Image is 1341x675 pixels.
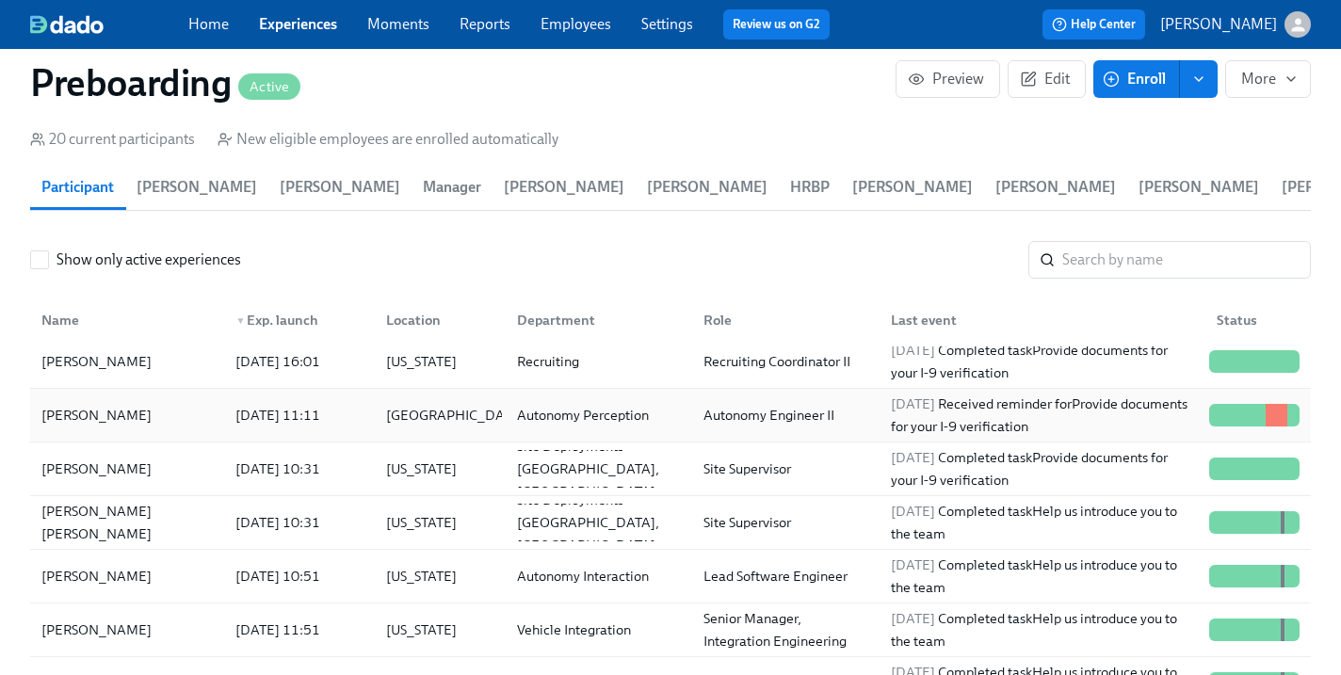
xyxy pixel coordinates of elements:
[641,15,693,33] a: Settings
[883,554,1202,599] div: Completed task Help us introduce you to the team
[696,565,875,587] div: Lead Software Engineer
[30,442,1311,496] div: [PERSON_NAME][DATE] 10:31[US_STATE]Site Deployments-[GEOGRAPHIC_DATA], [GEOGRAPHIC_DATA]Site Supe...
[34,309,220,331] div: Name
[723,9,830,40] button: Review us on G2
[688,301,875,339] div: Role
[30,496,1311,550] div: [PERSON_NAME] [PERSON_NAME][DATE] 10:31[US_STATE]Site Deployments-[GEOGRAPHIC_DATA], [GEOGRAPHIC_...
[1139,174,1259,201] span: [PERSON_NAME]
[30,389,1311,442] div: [PERSON_NAME][DATE] 11:11[GEOGRAPHIC_DATA]Autonomy PerceptionAutonomy Engineer II[DATE] Received ...
[883,500,1202,545] div: Completed task Help us introduce you to the team
[696,511,875,534] div: Site Supervisor
[57,249,241,270] span: Show only active experiences
[1241,70,1295,88] span: More
[1180,60,1218,98] button: enroll
[509,435,688,503] div: Site Deployments-[GEOGRAPHIC_DATA], [GEOGRAPHIC_DATA]
[379,511,502,534] div: [US_STATE]
[30,603,1311,657] div: [PERSON_NAME][DATE] 11:51[US_STATE]Vehicle IntegrationSenior Manager, Integration Engineering[DAT...
[34,350,220,373] div: [PERSON_NAME]
[509,489,688,556] div: Site Deployments-[GEOGRAPHIC_DATA], [GEOGRAPHIC_DATA]
[696,350,875,373] div: Recruiting Coordinator II
[218,129,558,150] div: New eligible employees are enrolled automatically
[34,500,220,545] div: [PERSON_NAME] [PERSON_NAME]
[30,60,300,105] h1: Preboarding
[34,301,220,339] div: Name
[891,503,935,520] span: [DATE]
[379,309,502,331] div: Location
[1093,60,1180,98] button: Enroll
[891,556,935,573] span: [DATE]
[733,15,820,34] a: Review us on G2
[34,619,220,641] div: [PERSON_NAME]
[1209,309,1307,331] div: Status
[188,15,229,33] a: Home
[1042,9,1145,40] button: Help Center
[883,607,1202,652] div: Completed task Help us introduce you to the team
[790,174,830,201] span: HRBP
[228,619,370,641] div: [DATE] 11:51
[34,404,159,426] div: [PERSON_NAME]
[883,446,1202,491] div: Completed task Provide documents for your I-9 verification
[379,404,532,426] div: [GEOGRAPHIC_DATA]
[696,458,875,480] div: Site Supervisor
[238,80,300,94] span: Active
[696,309,875,331] div: Role
[541,15,611,33] a: Employees
[41,174,114,201] span: Participant
[896,60,1000,98] button: Preview
[1008,60,1086,98] button: Edit
[891,610,935,627] span: [DATE]
[883,309,1202,331] div: Last event
[912,70,984,88] span: Preview
[502,301,688,339] div: Department
[995,174,1116,201] span: [PERSON_NAME]
[509,404,688,426] div: Autonomy Perception
[228,565,370,587] div: [DATE] 10:51
[228,511,370,534] div: [DATE] 10:31
[696,607,875,652] div: Senior Manager, Integration Engineering
[379,565,502,587] div: [US_STATE]
[883,393,1202,438] div: Received reminder for Provide documents for your I-9 verification
[34,565,220,587] div: [PERSON_NAME]
[379,458,502,480] div: [US_STATE]
[228,404,370,426] div: [DATE] 11:11
[423,174,481,201] span: Manager
[1107,70,1166,88] span: Enroll
[30,129,195,150] div: 20 current participants
[30,15,104,34] img: dado
[1160,14,1277,35] p: [PERSON_NAME]
[891,449,935,466] span: [DATE]
[504,174,624,201] span: [PERSON_NAME]
[228,458,370,480] div: [DATE] 10:31
[228,309,370,331] div: Exp. launch
[883,339,1202,384] div: Completed task Provide documents for your I-9 verification
[1202,301,1307,339] div: Status
[852,174,973,201] span: [PERSON_NAME]
[1024,70,1070,88] span: Edit
[30,335,1311,389] div: [PERSON_NAME][DATE] 16:01[US_STATE]RecruitingRecruiting Coordinator II[DATE] Completed taskProvid...
[509,309,688,331] div: Department
[379,619,502,641] div: [US_STATE]
[1225,60,1311,98] button: More
[891,342,935,359] span: [DATE]
[891,395,935,412] span: [DATE]
[1062,241,1311,279] input: Search by name
[371,301,502,339] div: Location
[509,350,688,373] div: Recruiting
[228,350,370,373] div: [DATE] 16:01
[460,15,510,33] a: Reports
[1052,15,1136,34] span: Help Center
[137,174,257,201] span: [PERSON_NAME]
[30,15,188,34] a: dado
[696,404,875,426] div: Autonomy Engineer II
[367,15,429,33] a: Moments
[259,15,337,33] a: Experiences
[379,350,502,373] div: [US_STATE]
[876,301,1202,339] div: Last event
[647,174,767,201] span: [PERSON_NAME]
[509,619,688,641] div: Vehicle Integration
[1160,11,1311,38] button: [PERSON_NAME]
[30,550,1311,603] div: [PERSON_NAME][DATE] 10:51[US_STATE]Autonomy InteractionLead Software Engineer[DATE] Completed tas...
[34,458,220,480] div: [PERSON_NAME]
[235,316,245,326] span: ▼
